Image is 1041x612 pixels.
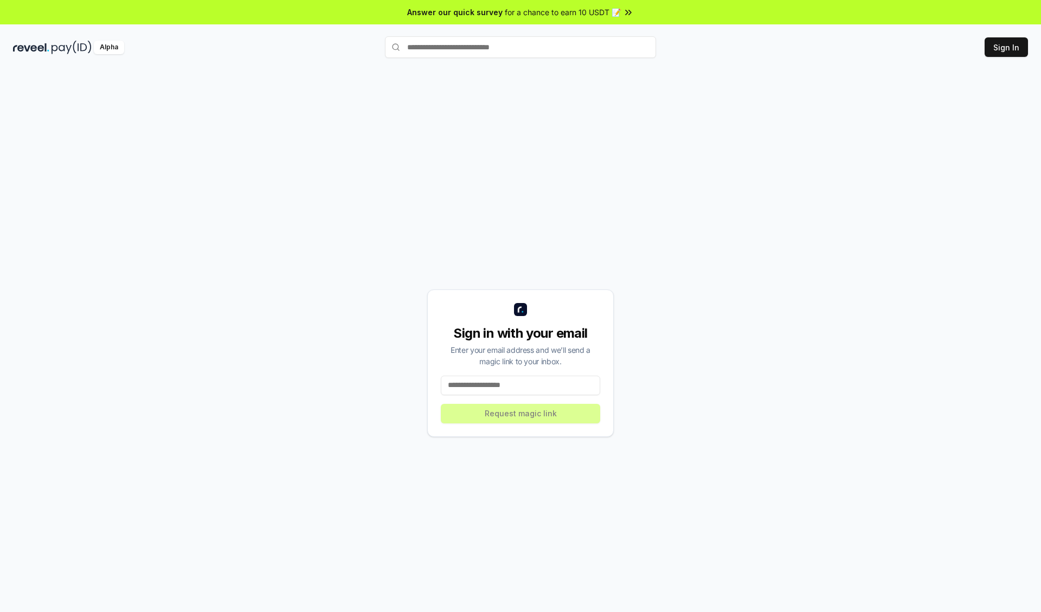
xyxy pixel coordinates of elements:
div: Alpha [94,41,124,54]
img: reveel_dark [13,41,49,54]
span: for a chance to earn 10 USDT 📝 [505,7,621,18]
span: Answer our quick survey [407,7,503,18]
div: Enter your email address and we’ll send a magic link to your inbox. [441,344,600,367]
button: Sign In [985,37,1028,57]
div: Sign in with your email [441,325,600,342]
img: pay_id [52,41,92,54]
img: logo_small [514,303,527,316]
